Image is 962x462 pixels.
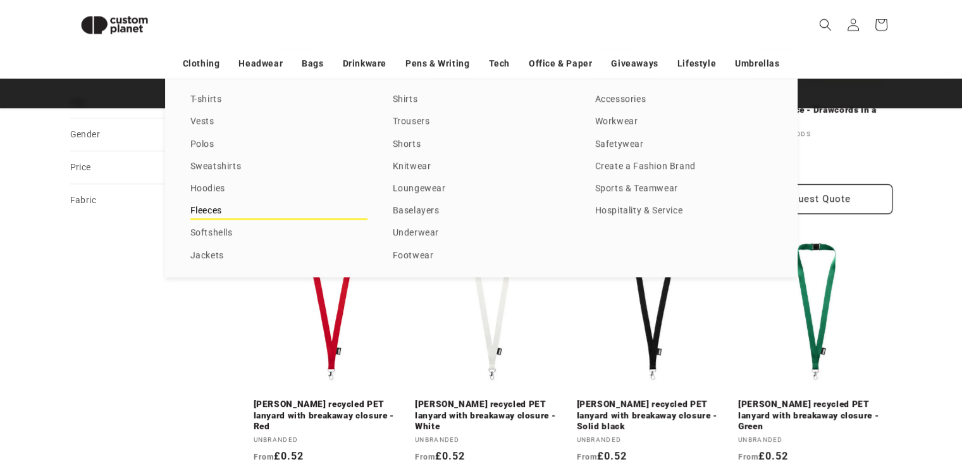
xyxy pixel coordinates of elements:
a: Safetywear [595,136,772,153]
a: Hospitality & Service [595,203,772,220]
a: Footwear [393,247,570,265]
a: Shirts [393,91,570,108]
a: T-shirts [190,91,367,108]
a: Hoodies [190,180,367,197]
a: Trousers [393,113,570,130]
a: Knitwear [393,158,570,175]
a: Vests [190,113,367,130]
summary: Search [811,11,839,39]
a: Headwear [238,53,283,75]
a: Sports & Teamwear [595,180,772,197]
a: Office & Paper [529,53,592,75]
a: [PERSON_NAME] recycled PET lanyard with breakaway closure - Green [738,399,892,432]
a: Tech [488,53,509,75]
a: Bags [302,53,323,75]
a: Underwear [393,225,570,242]
a: Baselayers [393,203,570,220]
a: Giveaways [611,53,658,75]
a: Jackets [190,247,367,265]
a: Lifestyle [677,53,716,75]
a: Create a Fashion Brand [595,158,772,175]
a: Shorts [393,136,570,153]
a: Sweatshirts [190,158,367,175]
a: [PERSON_NAME] recycled PET lanyard with breakaway closure - Red [254,399,408,432]
a: Loungewear [393,180,570,197]
img: Custom Planet [70,5,159,45]
a: [PERSON_NAME] recycled PET lanyard with breakaway closure - Solid black [577,399,731,432]
a: [PERSON_NAME] recycled PET lanyard with breakaway closure - White [415,399,569,432]
a: Clothing [183,53,220,75]
iframe: Chat Widget [751,325,962,462]
a: Umbrellas [735,53,779,75]
a: Polos [190,136,367,153]
a: Workwear [595,113,772,130]
a: Pens & Writing [405,53,469,75]
a: Accessories [595,91,772,108]
a: Drinkware [343,53,386,75]
a: Fleeces [190,203,367,220]
a: Softshells [190,225,367,242]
